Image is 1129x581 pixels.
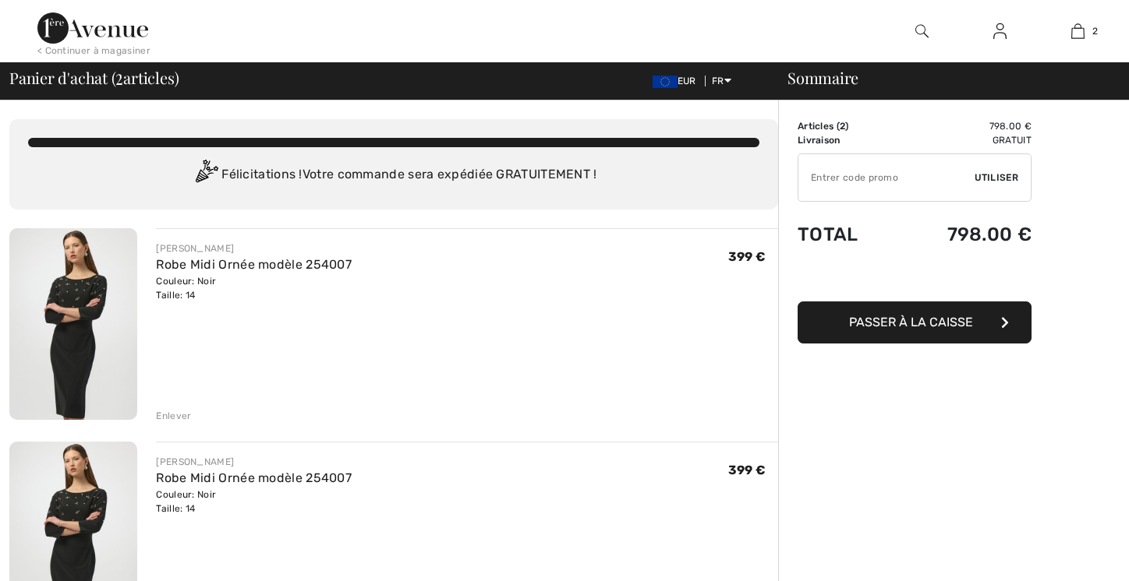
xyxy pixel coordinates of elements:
[156,470,352,485] a: Robe Midi Ornée modèle 254007
[975,171,1018,185] span: Utiliser
[798,208,895,261] td: Total
[840,121,845,132] span: 2
[1092,24,1098,38] span: 2
[115,66,123,86] span: 2
[156,241,352,255] div: [PERSON_NAME]
[728,249,766,264] span: 399 €
[993,22,1007,40] img: Mes infos
[798,119,895,133] td: Articles ( )
[37,44,150,58] div: < Continuer à magasiner
[769,70,1120,86] div: Sommaire
[798,133,895,147] td: Livraison
[9,228,137,420] img: Robe Midi Ornée modèle 254007
[156,409,191,423] div: Enlever
[798,154,975,201] input: Code promo
[28,160,759,191] div: Félicitations ! Votre commande sera expédiée GRATUITEMENT !
[895,133,1032,147] td: Gratuit
[156,274,352,302] div: Couleur: Noir Taille: 14
[1039,22,1116,40] a: 2
[849,315,973,329] span: Passer à la caisse
[712,76,731,86] span: FR
[981,22,1019,41] a: Se connecter
[156,455,352,469] div: [PERSON_NAME]
[798,301,1032,343] button: Passer à la caisse
[1071,22,1085,40] img: Mon panier
[190,160,221,191] img: Congratulation2.svg
[653,76,678,88] img: Euro
[156,257,352,272] a: Robe Midi Ornée modèle 254007
[915,22,929,40] img: recherche
[728,463,766,477] span: 399 €
[895,208,1032,261] td: 798.00 €
[156,488,352,516] div: Couleur: Noir Taille: 14
[653,76,703,86] span: EUR
[895,119,1032,133] td: 798.00 €
[798,261,1032,296] iframe: PayPal
[37,12,148,44] img: 1ère Avenue
[9,70,179,86] span: Panier d'achat ( articles)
